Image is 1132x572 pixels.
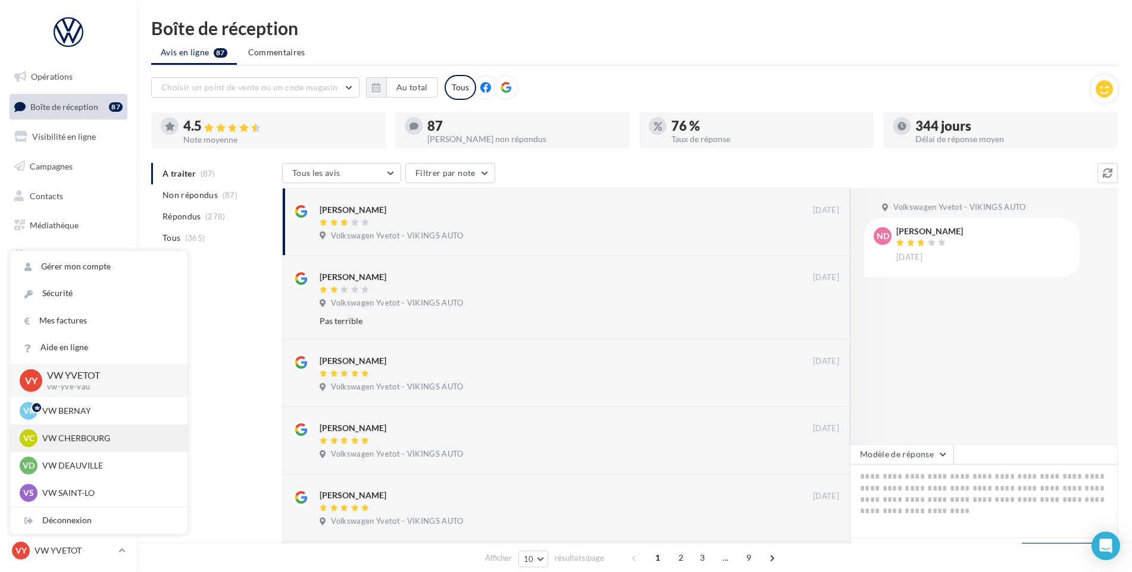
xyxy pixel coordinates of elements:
p: VW CHERBOURG [42,432,173,444]
a: Opérations [7,64,130,89]
span: [DATE] [896,252,923,263]
a: Calendrier [7,243,130,268]
span: Commentaires [248,46,305,58]
span: ... [716,548,735,567]
span: Volkswagen Yvetot - VIKINGS AUTO [331,298,463,309]
span: [DATE] [813,356,839,367]
span: [DATE] [813,423,839,434]
span: Tous les avis [292,168,340,178]
span: Volkswagen Yvetot - VIKINGS AUTO [331,516,463,527]
span: VY [25,373,37,387]
div: Déconnexion [10,507,187,534]
span: 2 [671,548,690,567]
span: Volkswagen Yvetot - VIKINGS AUTO [893,202,1025,213]
div: [PERSON_NAME] [320,204,386,216]
span: VY [15,545,27,557]
a: PLV et print personnalisable [7,272,130,307]
span: 10 [524,554,534,564]
a: Mes factures [10,307,187,334]
span: Répondus [162,210,201,222]
div: [PERSON_NAME] [320,271,386,283]
span: Contacts [30,190,63,200]
a: Campagnes [7,154,130,179]
button: Choisir un point de vente ou un code magasin [151,77,359,98]
span: Choisir un point de vente ou un code magasin [161,82,337,92]
a: Médiathèque [7,213,130,238]
button: Ignorer [800,380,840,397]
a: Aide en ligne [10,334,187,361]
div: Note moyenne [183,136,376,144]
button: Au total [386,77,438,98]
a: Sécurité [10,280,187,307]
button: Ignorer [800,515,840,532]
span: Calendrier [30,250,70,260]
button: Ignorer [800,229,840,246]
span: (87) [223,190,237,200]
div: 4.5 [183,120,376,133]
div: 87 [427,120,620,133]
span: [DATE] [813,491,839,502]
span: Médiathèque [30,220,79,230]
span: [DATE] [813,272,839,283]
span: Tous [162,232,180,244]
button: 10 [518,551,549,567]
a: Visibilité en ligne [7,124,130,149]
span: [DATE] [813,205,839,216]
span: Volkswagen Yvetot - VIKINGS AUTO [331,231,463,241]
p: VW DEAUVILLE [42,460,173,472]
span: (278) [205,212,226,221]
div: Taux de réponse [671,135,864,143]
button: Tous les avis [282,163,401,183]
button: Ignorer [800,313,839,329]
button: Au total [366,77,438,98]
span: Afficher [485,552,512,564]
p: VW BERNAY [42,405,173,417]
div: 76 % [671,120,864,133]
a: Gérer mon compte [10,253,187,280]
div: [PERSON_NAME] [320,489,386,501]
span: 3 [693,548,712,567]
span: Volkswagen Yvetot - VIKINGS AUTO [331,449,463,460]
button: Ignorer [800,448,840,464]
p: VW YVETOT [47,369,168,382]
span: 1 [648,548,667,567]
button: Modèle de réponse [850,444,953,464]
div: [PERSON_NAME] [320,355,386,367]
span: résultats/page [555,552,604,564]
span: Opérations [31,71,73,81]
button: Filtrer par note [405,163,495,183]
div: Délai de réponse moyen [915,135,1108,143]
div: 344 jours [915,120,1108,133]
span: VC [23,432,35,444]
div: 87 [109,102,123,112]
div: [PERSON_NAME] non répondus [427,135,620,143]
div: Open Intercom Messenger [1092,532,1120,560]
span: VD [23,460,35,472]
span: Volkswagen Yvetot - VIKINGS AUTO [331,382,463,392]
span: VS [23,487,34,499]
div: [PERSON_NAME] [320,422,386,434]
p: VW YVETOT [35,545,114,557]
span: 9 [739,548,758,567]
a: Contacts [7,184,130,209]
div: Tous [445,75,476,100]
span: Boîte de réception [30,101,98,111]
span: Non répondus [162,189,218,201]
span: VB [23,405,35,417]
div: [PERSON_NAME] [896,227,963,235]
a: VY VW YVETOT [10,539,127,562]
span: Visibilité en ligne [32,131,96,142]
span: ND [877,230,889,242]
span: Campagnes [30,161,73,171]
a: Campagnes DataOnDemand [7,312,130,347]
a: Boîte de réception87 [7,94,130,120]
div: Pas terrible [320,315,762,327]
span: (365) [185,233,205,243]
p: vw-yve-vau [47,382,168,392]
p: VW SAINT-LO [42,487,173,499]
div: Boîte de réception [151,19,1118,37]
